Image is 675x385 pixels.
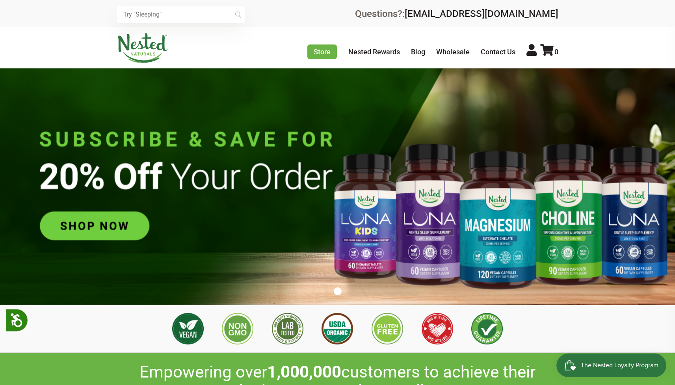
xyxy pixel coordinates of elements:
[117,6,245,23] input: Try "Sleeping"
[471,313,503,344] img: Lifetime Guarantee
[405,8,558,19] a: [EMAIL_ADDRESS][DOMAIN_NAME]
[436,48,470,56] a: Wholesale
[556,354,667,377] iframe: Button to open loyalty program pop-up
[355,9,558,19] div: Questions?:
[411,48,425,56] a: Blog
[334,287,342,295] button: 1 of 1
[481,48,515,56] a: Contact Us
[267,362,341,381] span: 1,000,000
[272,313,303,344] img: 3rd Party Lab Tested
[554,48,558,56] span: 0
[372,313,403,344] img: Gluten Free
[117,33,168,63] img: Nested Naturals
[322,313,353,344] img: USDA Organic
[222,313,253,344] img: Non GMO
[307,44,337,59] a: Store
[422,313,453,344] img: Made with Love
[540,48,558,56] a: 0
[172,313,204,344] img: Vegan
[348,48,400,56] a: Nested Rewards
